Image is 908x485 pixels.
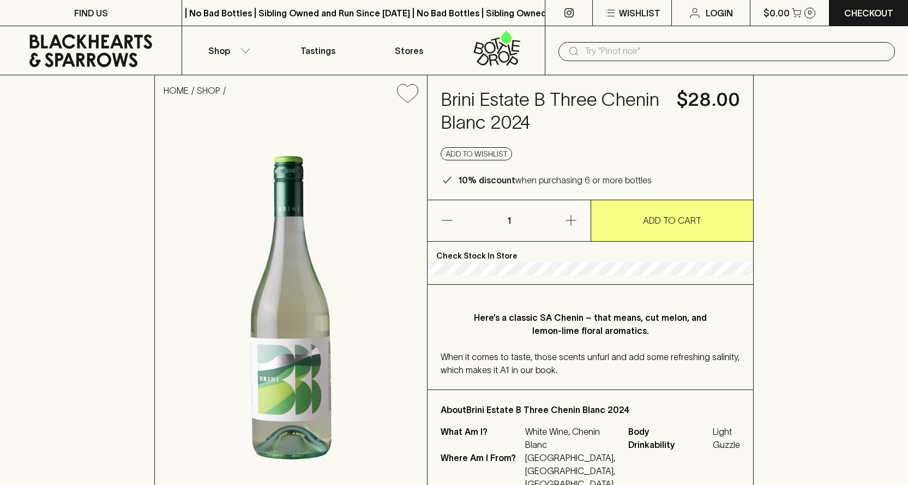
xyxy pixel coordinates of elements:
h4: Brini Estate B Three Chenin Blanc 2024 [441,88,664,134]
button: Add to wishlist [441,147,512,160]
p: Wishlist [619,7,660,20]
input: Try "Pinot noir" [585,43,886,60]
a: Tastings [273,26,363,75]
p: Tastings [300,44,335,57]
b: 10% discount [458,175,515,185]
a: Stores [364,26,454,75]
p: Here’s a classic SA Chenin – that means, cut melon, and lemon-lime floral aromatics. [462,311,718,337]
button: Add to wishlist [393,80,423,107]
h4: $28.00 [677,88,740,111]
p: Login [706,7,733,20]
span: Light [713,425,740,438]
button: ADD TO CART [591,200,754,241]
p: when purchasing 6 or more bottles [458,173,652,187]
p: What Am I? [441,425,522,451]
p: About Brini Estate B Three Chenin Blanc 2024 [441,403,740,416]
p: ADD TO CART [643,214,701,227]
a: HOME [164,86,189,95]
p: FIND US [74,7,108,20]
span: Drinkability [628,438,710,451]
p: $0.00 [763,7,790,20]
span: Body [628,425,710,438]
a: SHOP [197,86,220,95]
p: Shop [208,44,230,57]
p: White Wine, Chenin Blanc [525,425,615,451]
button: Shop [182,26,273,75]
p: 1 [496,200,522,241]
span: Guzzle [713,438,740,451]
p: Checkout [844,7,893,20]
p: Stores [395,44,423,57]
span: When it comes to taste, those scents unfurl and add some refreshing salinity, which makes it A1 i... [441,352,739,375]
p: 0 [808,10,812,16]
p: Check Stock In Store [428,242,753,262]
